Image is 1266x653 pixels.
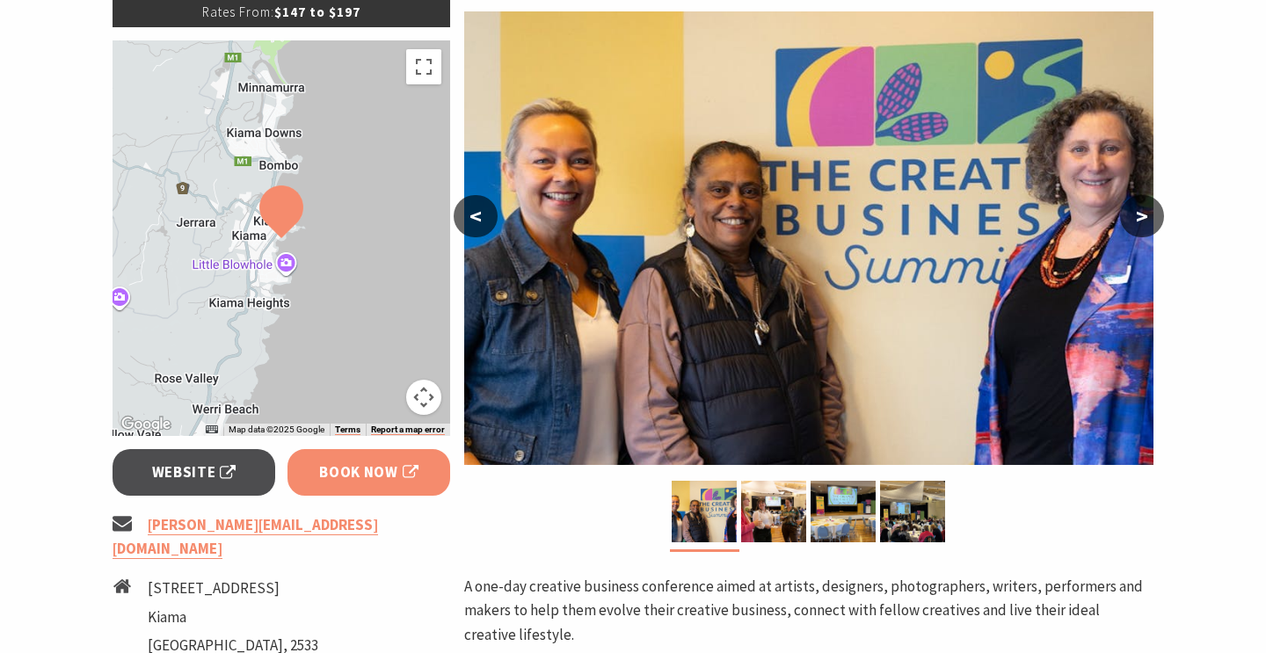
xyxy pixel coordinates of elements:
img: Three people including a First Nations elder infront of the event media wall [464,11,1153,465]
p: A one-day creative business conference aimed at artists, designers, photographers, writers, perfo... [464,575,1153,647]
img: Four people standing eating lunch with the event stage in the background. Smiling & chatting [741,481,806,542]
a: Open this area in Google Maps (opens a new window) [117,413,175,436]
img: Google [117,413,175,436]
span: Map data ©2025 Google [229,424,324,434]
button: > [1120,195,1164,237]
span: Book Now [319,461,418,484]
li: Kiama [148,606,318,629]
a: Book Now [287,449,450,496]
a: Website [113,449,275,496]
button: Keyboard shortcuts [206,424,218,436]
span: Website [152,461,236,484]
button: Map camera controls [406,380,441,415]
span: Rates From: [202,4,274,20]
img: Three people including a First Nations elder infront of the event media wall [672,481,737,542]
li: [STREET_ADDRESS] [148,577,318,600]
button: Toggle fullscreen view [406,49,441,84]
button: < [454,195,498,237]
img: A stage with projector screen, conference tables & chairs. Bright set design in a light, airy room [811,481,876,542]
img: A full auditorium of 80 people listening to a talk on stage. Bright airy room. [880,481,945,542]
a: Report a map error [371,424,445,435]
a: Terms (opens in new tab) [335,424,360,435]
a: [PERSON_NAME][EMAIL_ADDRESS][DOMAIN_NAME] [113,515,378,559]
